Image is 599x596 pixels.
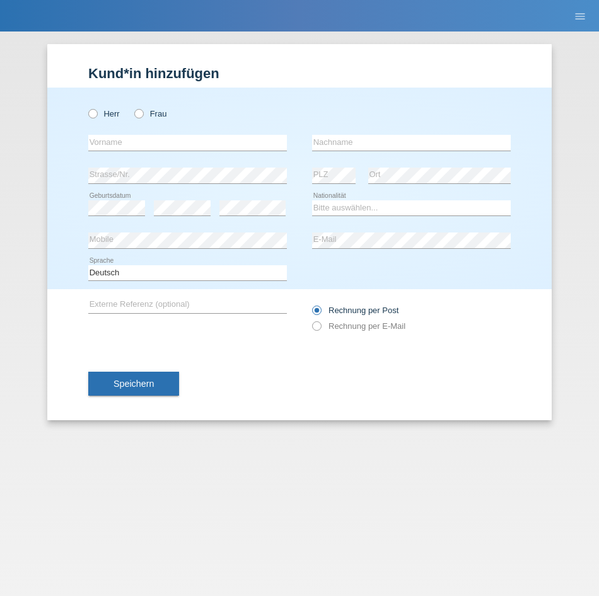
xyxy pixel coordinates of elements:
[567,12,593,20] a: menu
[574,10,586,23] i: menu
[312,306,320,321] input: Rechnung per Post
[113,379,154,389] span: Speichern
[88,109,120,118] label: Herr
[312,321,320,337] input: Rechnung per E-Mail
[134,109,166,118] label: Frau
[88,109,96,117] input: Herr
[88,66,511,81] h1: Kund*in hinzufügen
[312,306,398,315] label: Rechnung per Post
[88,372,179,396] button: Speichern
[312,321,405,331] label: Rechnung per E-Mail
[134,109,142,117] input: Frau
